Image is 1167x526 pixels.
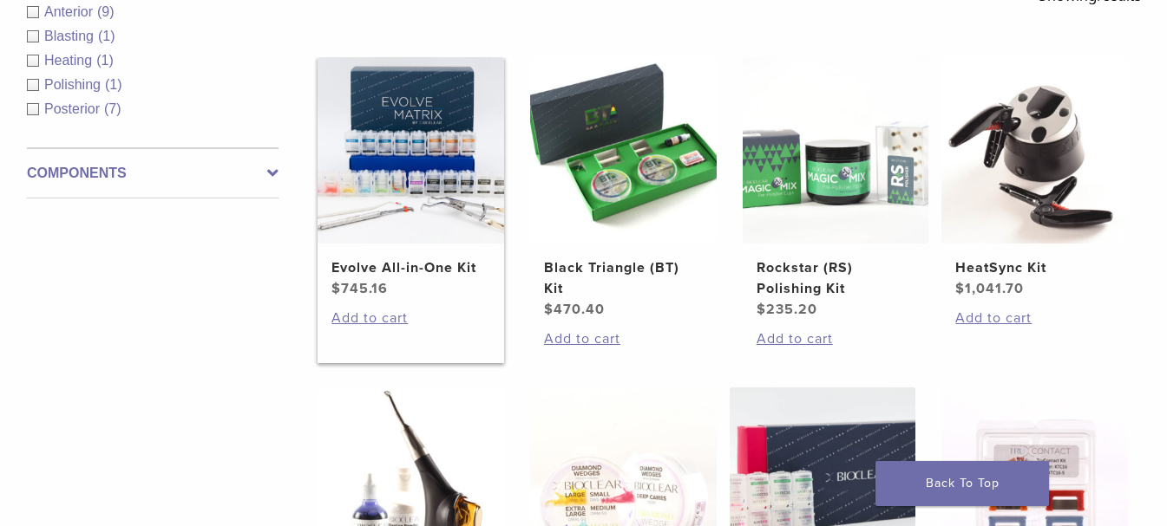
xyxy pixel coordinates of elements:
[97,4,115,19] span: (9)
[757,257,915,299] h2: Rockstar (RS) Polishing Kit
[318,57,504,299] a: Evolve All-in-One KitEvolve All-in-One Kit $745.16
[318,57,504,244] img: Evolve All-in-One Kit
[544,328,702,349] a: Add to cart: “Black Triangle (BT) Kit”
[955,257,1113,278] h2: HeatSync Kit
[757,301,817,318] bdi: 235.20
[98,29,115,43] span: (1)
[331,280,341,297] span: $
[757,301,766,318] span: $
[27,163,279,184] label: Components
[955,308,1113,328] a: Add to cart: “HeatSync Kit”
[743,57,929,244] img: Rockstar (RS) Polishing Kit
[105,77,122,92] span: (1)
[757,328,915,349] a: Add to cart: “Rockstar (RS) Polishing Kit”
[955,280,965,297] span: $
[875,461,1049,506] a: Back To Top
[104,101,121,116] span: (7)
[941,57,1128,244] img: HeatSync Kit
[544,301,554,318] span: $
[44,4,97,19] span: Anterior
[44,53,96,68] span: Heating
[544,257,702,299] h2: Black Triangle (BT) Kit
[743,57,929,320] a: Rockstar (RS) Polishing KitRockstar (RS) Polishing Kit $235.20
[331,257,489,278] h2: Evolve All-in-One Kit
[530,57,717,244] img: Black Triangle (BT) Kit
[530,57,717,320] a: Black Triangle (BT) KitBlack Triangle (BT) Kit $470.40
[331,280,388,297] bdi: 745.16
[44,29,98,43] span: Blasting
[941,57,1128,299] a: HeatSync KitHeatSync Kit $1,041.70
[96,53,114,68] span: (1)
[44,77,105,92] span: Polishing
[955,280,1024,297] bdi: 1,041.70
[44,101,104,116] span: Posterior
[544,301,605,318] bdi: 470.40
[331,308,489,328] a: Add to cart: “Evolve All-in-One Kit”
